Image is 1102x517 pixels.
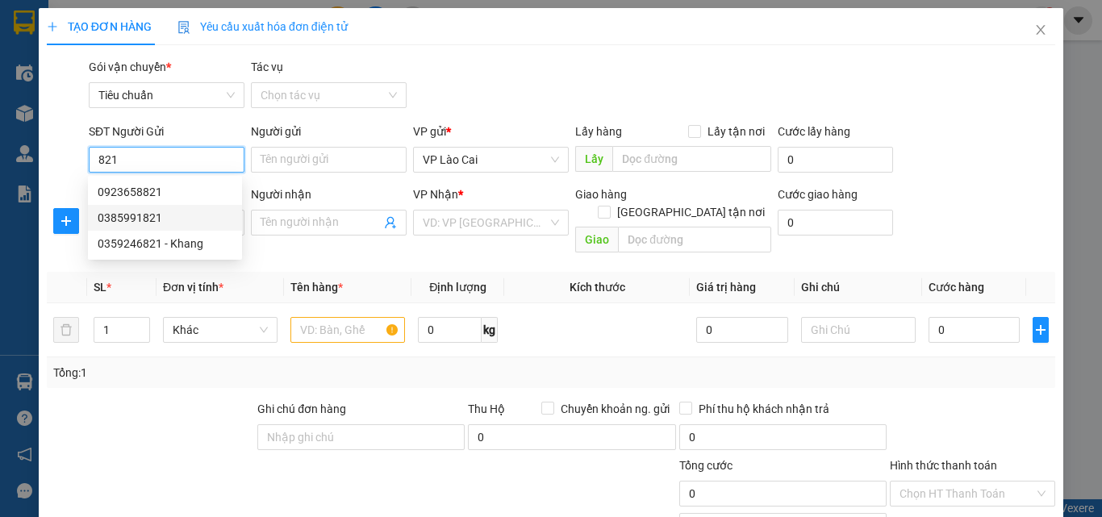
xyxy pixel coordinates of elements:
span: Lấy tận nơi [701,123,771,140]
span: Gửi hàng [GEOGRAPHIC_DATA]: Hotline: [7,47,162,104]
span: Yêu cầu xuất hóa đơn điện tử [177,20,348,33]
strong: Công ty TNHH Phúc Xuyên [17,8,152,43]
label: Cước giao hàng [778,188,858,201]
span: Phí thu hộ khách nhận trả [692,400,836,418]
input: 0 [696,317,787,343]
span: [GEOGRAPHIC_DATA] tận nơi [611,203,771,221]
div: 0385991821 [98,209,232,227]
div: 0359246821 - Khang [88,231,242,256]
span: Khác [173,318,268,342]
span: VP Lào Cai [423,148,559,172]
button: Close [1018,8,1063,53]
input: Cước giao hàng [778,210,893,236]
span: SL [94,281,106,294]
img: icon [177,21,190,34]
button: plus [53,208,79,234]
input: Ghi Chú [801,317,916,343]
label: Cước lấy hàng [778,125,850,138]
span: Giao hàng [575,188,627,201]
span: Giá trị hàng [696,281,756,294]
span: plus [47,21,58,32]
input: Cước lấy hàng [778,147,893,173]
div: 0385991821 [88,205,242,231]
span: TẠO ĐƠN HÀNG [47,20,152,33]
div: 0359246821 - Khang [98,235,232,252]
span: Tiêu chuẩn [98,83,235,107]
span: plus [1033,323,1048,336]
span: Tên hàng [290,281,343,294]
span: Lấy hàng [575,125,622,138]
div: 0923658821 [98,183,232,201]
button: plus [1033,317,1049,343]
span: Kích thước [570,281,625,294]
div: Người nhận [251,186,407,203]
span: Thu Hộ [468,402,505,415]
button: delete [53,317,79,343]
span: Cước hàng [929,281,984,294]
div: Tổng: 1 [53,364,427,381]
span: Gửi hàng Hạ Long: Hotline: [15,108,155,151]
span: Gói vận chuyển [89,60,171,73]
label: Tác vụ [251,60,283,73]
span: Định lượng [429,281,486,294]
input: Dọc đường [612,146,771,172]
span: VP Nhận [413,188,458,201]
input: VD: Bàn, Ghế [290,317,405,343]
span: Giao [575,227,618,252]
input: Ghi chú đơn hàng [257,424,465,450]
strong: 024 3236 3236 - [8,61,162,90]
span: Đơn vị tính [163,281,223,294]
div: 0923658821 [88,179,242,205]
input: Dọc đường [618,227,771,252]
div: VP gửi [413,123,569,140]
span: plus [54,215,78,227]
strong: 0888 827 827 - 0848 827 827 [34,76,161,104]
span: Chuyển khoản ng. gửi [554,400,676,418]
span: Lấy [575,146,612,172]
th: Ghi chú [795,272,922,303]
span: close [1034,23,1047,36]
div: SĐT Người Gửi [89,123,244,140]
div: Người gửi [251,123,407,140]
label: Hình thức thanh toán [890,459,997,472]
label: Ghi chú đơn hàng [257,402,346,415]
span: user-add [384,216,397,229]
span: Tổng cước [679,459,733,472]
span: kg [482,317,498,343]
